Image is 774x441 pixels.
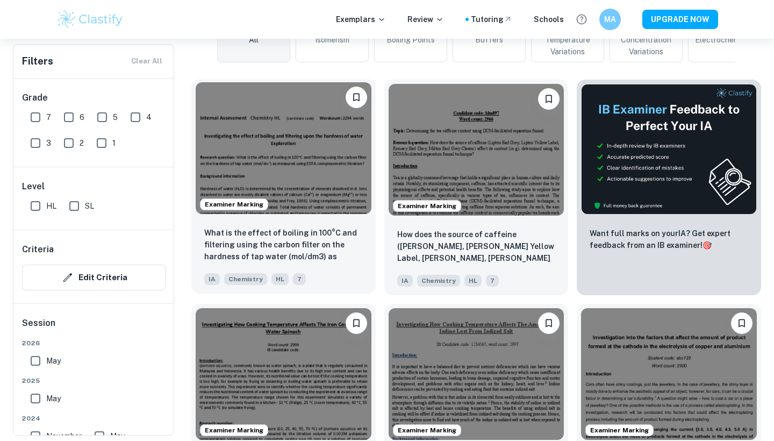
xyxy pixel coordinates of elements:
[315,34,349,46] span: Isomerism
[46,393,61,404] span: May
[397,229,556,265] p: How does the source of caffeine (Lipton Earl Grey, Lipton Yellow Label, Remsey Earl Grey, Milton ...
[22,91,166,104] h6: Grade
[393,425,461,435] span: Examiner Marking
[56,9,124,30] img: Clastify logo
[22,180,166,193] h6: Level
[200,200,268,209] span: Examiner Marking
[475,34,503,46] span: Buffers
[389,84,564,216] img: Chemistry IA example thumbnail: How does the source of caffeine (Lipton
[22,338,166,348] span: 2026
[200,425,268,435] span: Examiner Marking
[80,137,84,149] span: 2
[113,111,118,123] span: 5
[464,275,482,287] span: HL
[581,84,757,215] img: Thumbnail
[85,200,94,212] span: SL
[22,265,166,290] button: Edit Criteria
[346,312,367,334] button: Bookmark
[196,308,371,440] img: Chemistry IA example thumbnail: What is the effect of cooking temperatur
[22,54,53,69] h6: Filters
[536,34,599,58] span: Temperature Variations
[577,80,761,295] a: ThumbnailWant full marks on yourIA? Get expert feedback from an IB examiner!
[703,241,712,250] span: 🎯
[146,111,152,123] span: 4
[386,34,435,46] span: Boiling Points
[642,10,718,29] button: UPGRADE NOW
[534,13,564,25] a: Schools
[599,9,621,30] button: MA
[614,34,678,58] span: Concentration Variations
[112,137,116,149] span: 1
[581,308,757,440] img: Chemistry IA example thumbnail: How does changing the current [3.0, 3.5,
[397,275,413,287] span: IA
[22,414,166,423] span: 2024
[393,201,461,211] span: Examiner Marking
[538,312,560,334] button: Bookmark
[538,88,560,110] button: Bookmark
[46,355,61,367] span: May
[196,82,371,214] img: Chemistry IA example thumbnail: What is the effect of boiling in 100°C a
[46,137,51,149] span: 3
[46,111,51,123] span: 7
[22,243,54,256] h6: Criteria
[204,273,220,285] span: IA
[417,275,460,287] span: Chemistry
[486,275,499,287] span: 7
[731,312,752,334] button: Bookmark
[471,13,512,25] a: Tutoring
[384,80,569,295] a: Examiner MarkingBookmarkHow does the source of caffeine (Lipton Earl Grey, Lipton Yellow Label, R...
[389,308,564,440] img: Chemistry IA example thumbnail: What is the effect of changing temperatu
[191,80,376,295] a: Examiner MarkingBookmarkWhat is the effect of boiling in 100°C and filtering using the carbon fil...
[346,87,367,108] button: Bookmark
[695,34,755,46] span: Electrochemistry
[224,273,267,285] span: Chemistry
[572,10,591,29] button: Help and Feedback
[271,273,289,285] span: HL
[22,317,166,338] h6: Session
[249,34,259,46] span: All
[604,13,617,25] h6: MA
[22,376,166,386] span: 2025
[293,273,306,285] span: 7
[590,227,748,251] p: Want full marks on your IA ? Get expert feedback from an IB examiner!
[46,200,56,212] span: HL
[204,227,363,264] p: What is the effect of boiling in 100°C and filtering using the carbon filter on the hardness of t...
[586,425,653,435] span: Examiner Marking
[407,13,444,25] p: Review
[336,13,386,25] p: Exemplars
[80,111,84,123] span: 6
